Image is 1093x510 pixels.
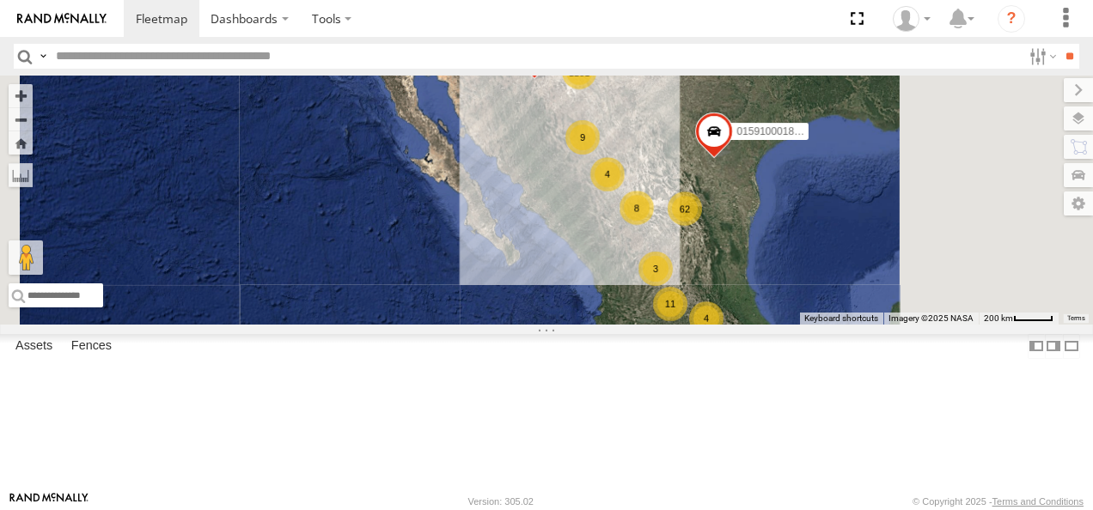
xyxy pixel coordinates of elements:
[992,496,1084,507] a: Terms and Conditions
[9,131,33,155] button: Zoom Home
[590,157,625,191] div: 4
[1028,334,1045,359] label: Dock Summary Table to the Left
[668,191,702,226] div: 62
[1063,334,1080,359] label: Hide Summary Table
[689,301,724,336] div: 4
[63,334,120,358] label: Fences
[638,252,673,286] div: 3
[887,6,937,32] div: Omar Miranda
[1067,315,1085,322] a: Terms
[17,13,107,25] img: rand-logo.svg
[9,493,89,510] a: Visit our Website
[1045,334,1062,359] label: Dock Summary Table to the Right
[468,496,534,507] div: Version: 305.02
[888,313,974,323] span: Imagery ©2025 NASA
[1023,44,1059,69] label: Search Filter Options
[998,5,1025,33] i: ?
[9,107,33,131] button: Zoom out
[620,191,654,225] div: 8
[984,313,1013,323] span: 200 km
[1064,191,1093,216] label: Map Settings
[979,313,1059,325] button: Map Scale: 200 km per 43 pixels
[913,496,1084,507] div: © Copyright 2025 -
[7,334,61,358] label: Assets
[9,240,43,275] button: Drag Pegman onto the map to open Street View
[736,125,822,137] span: 015910001811580
[565,120,600,155] div: 9
[9,84,33,107] button: Zoom in
[804,313,878,325] button: Keyboard shortcuts
[9,163,33,187] label: Measure
[653,287,687,321] div: 11
[36,44,50,69] label: Search Query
